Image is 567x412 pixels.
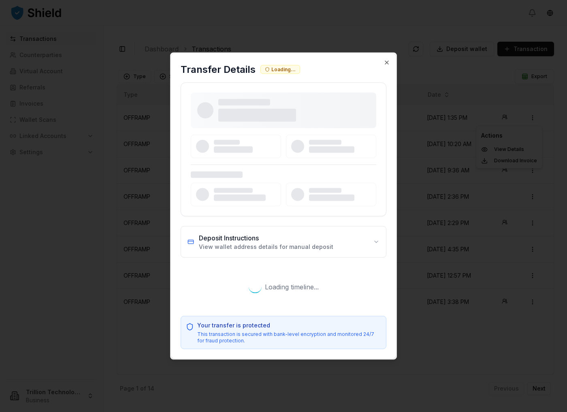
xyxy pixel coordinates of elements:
[260,65,300,74] div: Loading...
[197,321,381,329] p: Your transfer is protected
[265,282,319,292] span: Loading timeline...
[199,233,333,243] h3: Deposit Instructions
[181,227,386,257] button: Deposit InstructionsView wallet address details for manual deposit
[197,331,381,344] p: This transaction is secured with bank-level encryption and monitored 24/7 for fraud protection.
[181,63,256,76] h2: Transfer Details
[199,243,333,251] p: View wallet address details for manual deposit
